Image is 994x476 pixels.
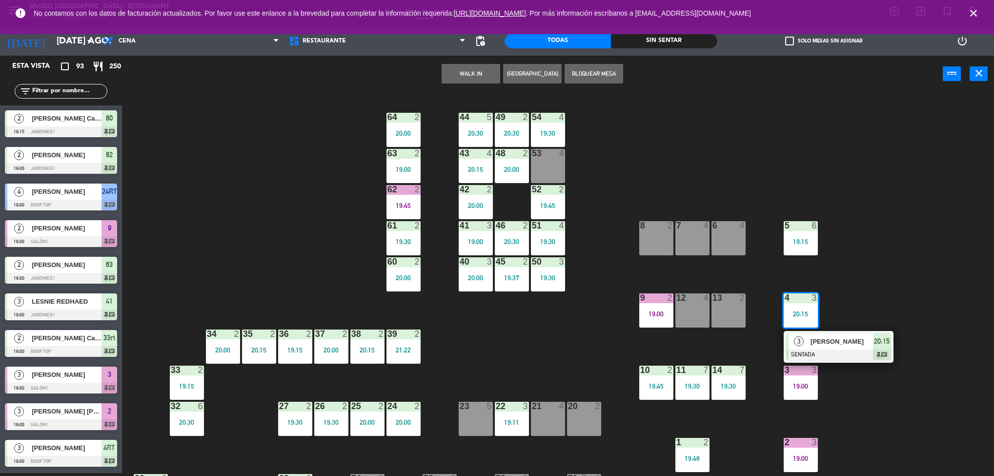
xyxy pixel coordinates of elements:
div: 2 [415,185,421,194]
span: 2 [14,224,24,233]
div: 20:30 [495,130,529,137]
div: 2 [415,113,421,122]
span: [PERSON_NAME] [32,150,101,160]
div: 2 [415,149,421,158]
span: Restaurante [303,38,346,44]
div: 19:30 [531,238,565,245]
div: 2 [523,257,529,266]
div: 7 [740,366,746,374]
div: 19:11 [495,419,529,426]
span: LESNIE REDHAED [32,296,101,307]
div: 61 [387,221,388,230]
div: 20:00 [386,274,421,281]
div: 4 [559,149,565,158]
div: 5 [487,402,493,411]
div: 2 [668,221,673,230]
div: 6 [812,221,818,230]
span: 33rt [103,332,115,344]
a: [URL][DOMAIN_NAME] [454,9,526,17]
div: 19:30 [531,130,565,137]
div: 4 [487,149,493,158]
div: 19:00 [784,383,818,390]
div: 19:15 [170,383,204,390]
span: 2 [14,114,24,124]
span: 3 [794,336,804,346]
div: 2 [415,221,421,230]
i: error [15,7,26,19]
span: 3 [14,297,24,307]
div: 19:30 [675,383,710,390]
span: [PERSON_NAME] [32,186,101,197]
div: 20:00 [314,347,348,353]
div: 3 [812,293,818,302]
span: 9 [108,222,111,234]
span: 250 [109,61,121,72]
a: . Por más información escríbanos a [EMAIL_ADDRESS][DOMAIN_NAME] [526,9,751,17]
div: 20:00 [459,202,493,209]
div: 19:00 [459,238,493,245]
div: 4 [559,221,565,230]
div: 2 [668,366,673,374]
div: 3 [785,366,785,374]
i: close [968,7,979,19]
div: 42 [460,185,460,194]
span: [PERSON_NAME] [32,223,101,233]
div: 19:45 [386,202,421,209]
div: 2 [415,257,421,266]
div: 3 [812,438,818,447]
div: 2 [559,185,565,194]
div: 64 [387,113,388,122]
div: 2 [740,293,746,302]
div: 3 [487,221,493,230]
button: close [970,66,988,81]
span: [PERSON_NAME] Casazola [PERSON_NAME] [32,333,101,343]
button: power_input [943,66,961,81]
div: 2 [270,330,276,338]
button: WALK IN [442,64,500,83]
span: 2 [14,150,24,160]
span: 82 [106,149,113,161]
div: 20:30 [170,419,204,426]
input: Filtrar por nombre... [31,86,107,97]
label: Solo mesas sin asignar [785,37,862,45]
div: 19:30 [314,419,348,426]
div: 2 [523,113,529,122]
div: 38 [351,330,352,338]
div: 20:00 [206,347,240,353]
i: arrow_drop_down [83,35,95,47]
div: 19:30 [278,419,312,426]
div: Esta vista [5,61,70,72]
i: close [973,67,985,79]
i: power_settings_new [956,35,968,47]
div: 20:00 [495,166,529,173]
div: Sin sentar [611,34,717,48]
i: filter_list [20,85,31,97]
button: Bloquear Mesa [565,64,623,83]
span: 3 [108,369,111,380]
i: restaurant [92,61,104,72]
div: 20:00 [386,130,421,137]
div: 5 [487,113,493,122]
div: 4 [704,293,710,302]
div: Todas [505,34,611,48]
div: 3 [559,257,565,266]
div: 2 [704,438,710,447]
div: 4 [559,113,565,122]
div: 2 [343,402,348,411]
div: 2 [343,330,348,338]
div: 3 [487,257,493,266]
div: 2 [668,293,673,302]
